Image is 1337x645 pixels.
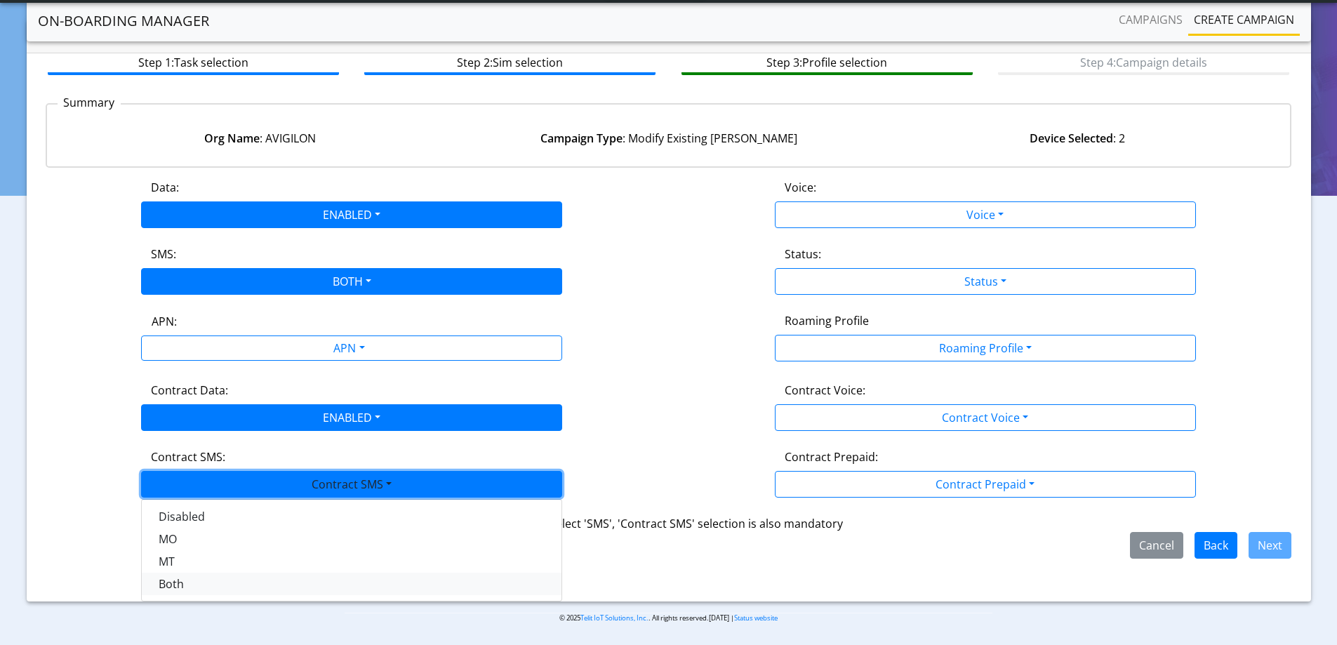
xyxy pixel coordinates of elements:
label: Roaming Profile [785,312,869,329]
label: Contract Voice: [785,382,865,399]
button: Roaming Profile [775,335,1196,361]
btn: Step 2: Sim selection [364,48,656,75]
label: Contract Data: [151,382,228,399]
p: Summary [58,94,121,111]
div: When you select 'SMS', 'Contract SMS' selection is also mandatory [46,515,1292,532]
div: : 2 [873,130,1282,147]
button: Cancel [1130,532,1183,559]
div: APN [126,336,571,364]
div: : AVIGILON [55,130,464,147]
button: Voice [775,201,1196,228]
button: Contract Prepaid [775,471,1196,498]
button: ENABLED [141,404,562,431]
button: MT [142,550,561,573]
a: Create campaign [1188,6,1300,34]
label: Data: [151,179,179,196]
a: On-Boarding Manager [38,7,209,35]
p: © 2025 . All rights reserved.[DATE] | [345,613,992,623]
btn: Step 4: Campaign details [998,48,1289,75]
div: ENABLED [141,499,562,601]
label: SMS: [151,246,176,262]
strong: Org Name [204,131,260,146]
label: Status: [785,246,821,262]
strong: Campaign Type [540,131,623,146]
button: BOTH [141,268,562,295]
label: Contract SMS: [151,448,225,465]
label: Voice: [785,179,816,196]
a: Campaigns [1113,6,1188,34]
button: Contract Voice [775,404,1196,431]
button: Contract SMS [141,471,562,498]
button: Next [1249,532,1291,559]
strong: Device Selected [1030,131,1113,146]
button: Both [142,573,561,595]
button: MO [142,528,561,550]
button: Status [775,268,1196,295]
button: Back [1195,532,1237,559]
a: Telit IoT Solutions, Inc. [580,613,648,623]
a: Status website [734,613,778,623]
label: Contract Prepaid: [785,448,878,465]
button: Disabled [142,505,561,528]
btn: Step 1: Task selection [48,48,339,75]
button: ENABLED [141,201,562,228]
btn: Step 3: Profile selection [681,48,973,75]
label: APN: [152,313,177,330]
div: : Modify Existing [PERSON_NAME] [464,130,872,147]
